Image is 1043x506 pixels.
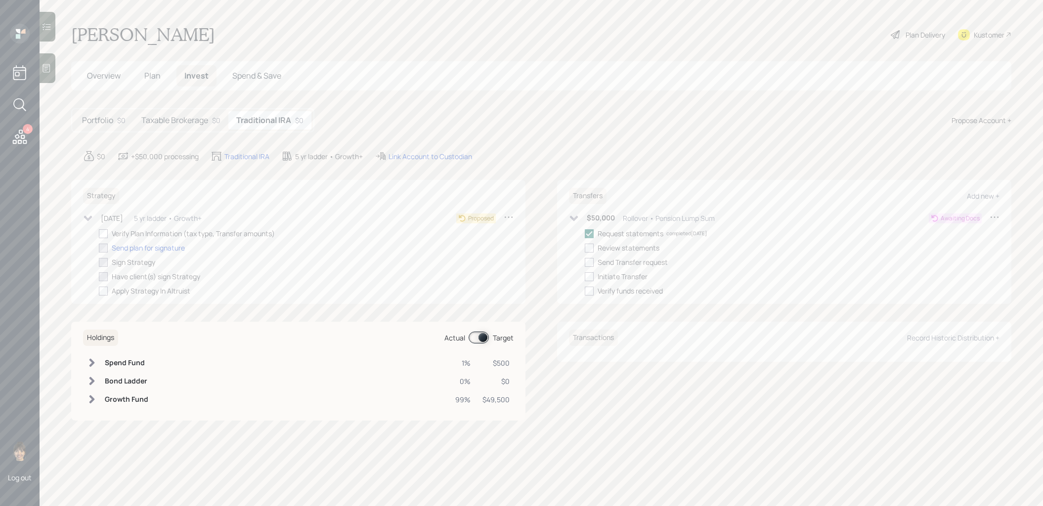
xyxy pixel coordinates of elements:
div: Rollover • Pension Lump Sum [623,213,715,223]
h6: Strategy [83,188,119,204]
h6: Growth Fund [105,395,148,404]
div: Traditional IRA [224,151,269,162]
div: 1% [455,358,471,368]
div: Sign Strategy [112,257,155,267]
div: 5 yr ladder • Growth+ [134,213,202,223]
span: Spend & Save [232,70,281,81]
div: Awaiting Docs [941,214,980,223]
div: $500 [482,358,510,368]
div: 99% [455,394,471,405]
h5: Traditional IRA [236,116,291,125]
div: Send plan for signature [112,243,185,253]
div: 5 yr ladder • Growth+ [295,151,363,162]
h6: $50,000 [587,214,615,222]
div: $0 [482,376,510,386]
h6: Bond Ladder [105,377,148,385]
span: Plan [144,70,161,81]
div: 0% [455,376,471,386]
div: Kustomer [974,30,1004,40]
span: Invest [184,70,209,81]
h5: Portfolio [82,116,113,125]
div: Actual [444,333,465,343]
h1: [PERSON_NAME] [71,24,215,45]
h6: Spend Fund [105,359,148,367]
div: $0 [212,115,220,126]
div: Target [493,333,514,343]
h6: Holdings [83,330,118,346]
div: [DATE] [101,213,123,223]
h6: Transfers [569,188,607,204]
div: Request statements [598,228,663,239]
div: Review statements [598,243,659,253]
div: +$50,000 processing [131,151,199,162]
div: Apply Strategy In Altruist [112,286,190,296]
div: Verify Plan Information (tax type, Transfer amounts) [112,228,275,239]
div: Send Transfer request [598,257,668,267]
div: $0 [117,115,126,126]
div: $0 [97,151,105,162]
div: Have client(s) sign Strategy [112,271,200,282]
div: $0 [295,115,304,126]
div: Propose Account + [952,115,1011,126]
div: Proposed [468,214,494,223]
div: Plan Delivery [906,30,945,40]
div: Add new + [967,191,1000,201]
img: treva-nostdahl-headshot.png [10,441,30,461]
div: $49,500 [482,394,510,405]
h6: Transactions [569,330,618,346]
div: Log out [8,473,32,482]
div: Verify funds received [598,286,663,296]
div: 4 [23,124,33,134]
div: Initiate Transfer [598,271,648,282]
h5: Taxable Brokerage [141,116,208,125]
span: Overview [87,70,121,81]
div: completed [DATE] [666,230,707,237]
div: Link Account to Custodian [389,151,472,162]
div: Record Historic Distribution + [907,333,1000,342]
